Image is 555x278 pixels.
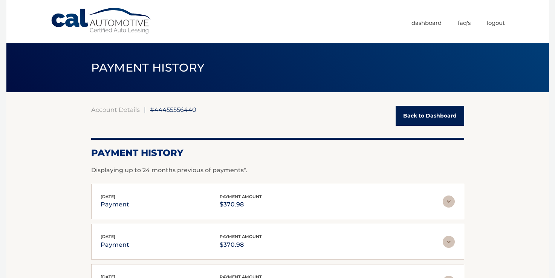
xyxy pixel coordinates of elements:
img: accordion-rest.svg [443,196,455,208]
h2: Payment History [91,147,464,159]
span: PAYMENT HISTORY [91,61,205,75]
a: Dashboard [411,17,442,29]
img: accordion-rest.svg [443,236,455,248]
a: Logout [487,17,505,29]
p: payment [101,240,129,250]
span: payment amount [220,194,262,199]
span: #44455556440 [150,106,196,113]
span: [DATE] [101,194,115,199]
p: Displaying up to 24 months previous of payments*. [91,166,464,175]
a: Back to Dashboard [396,106,464,126]
a: FAQ's [458,17,471,29]
p: $370.98 [220,199,262,210]
span: [DATE] [101,234,115,239]
a: Cal Automotive [50,8,152,34]
p: $370.98 [220,240,262,250]
span: | [144,106,146,113]
span: payment amount [220,234,262,239]
p: payment [101,199,129,210]
a: Account Details [91,106,140,113]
